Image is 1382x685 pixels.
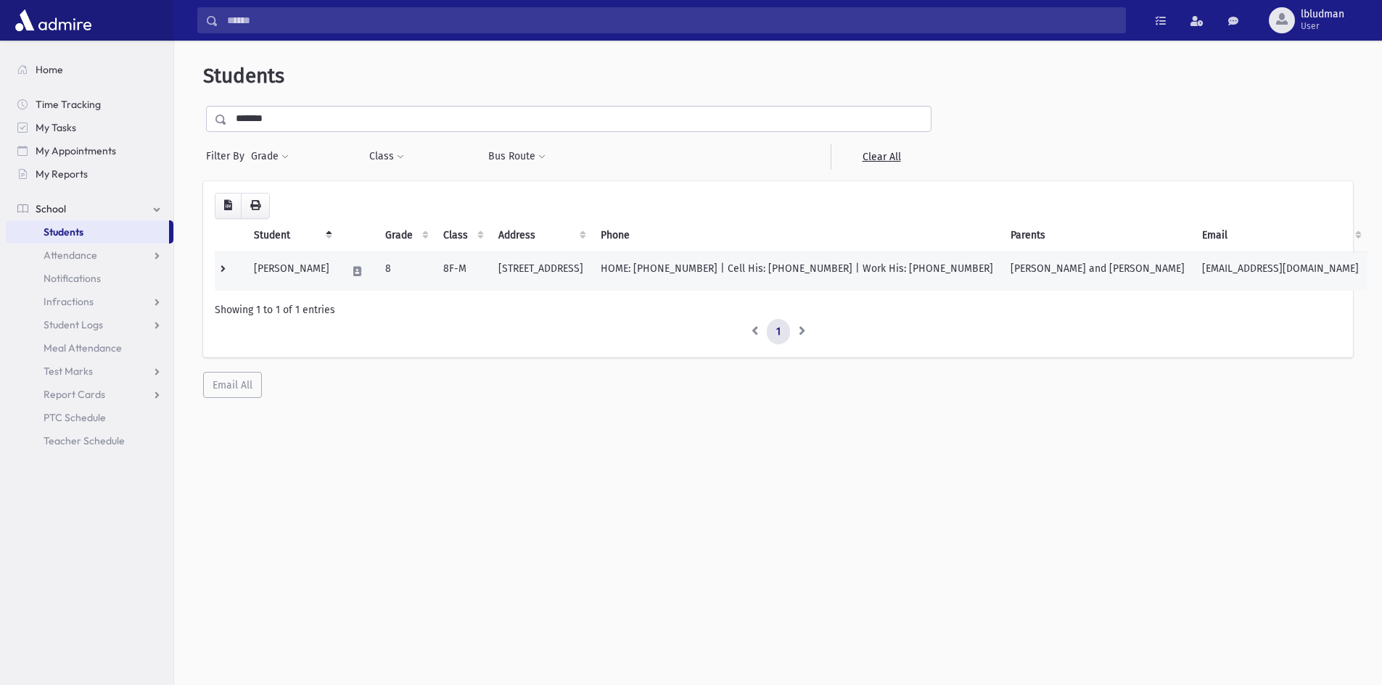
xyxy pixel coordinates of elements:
[6,139,173,162] a: My Appointments
[377,252,435,291] td: 8
[488,144,546,170] button: Bus Route
[203,372,262,398] button: Email All
[44,272,101,285] span: Notifications
[44,388,105,401] span: Report Cards
[6,220,169,244] a: Students
[12,6,95,35] img: AdmirePro
[1193,252,1367,291] td: [EMAIL_ADDRESS][DOMAIN_NAME]
[44,411,106,424] span: PTC Schedule
[206,149,250,164] span: Filter By
[44,249,97,262] span: Attendance
[1193,219,1367,252] th: Email: activate to sort column ascending
[218,7,1125,33] input: Search
[831,144,931,170] a: Clear All
[490,252,592,291] td: [STREET_ADDRESS]
[377,219,435,252] th: Grade: activate to sort column ascending
[44,225,83,238] span: Students
[36,202,66,215] span: School
[1301,20,1344,32] span: User
[36,121,76,134] span: My Tasks
[490,219,592,252] th: Address: activate to sort column ascending
[369,144,405,170] button: Class
[1301,9,1344,20] span: lbludman
[6,313,173,336] a: Student Logs
[44,434,125,447] span: Teacher Schedule
[44,365,93,378] span: Test Marks
[1002,219,1193,252] th: Parents
[203,64,284,88] span: Students
[245,219,338,252] th: Student: activate to sort column descending
[592,219,1002,252] th: Phone
[245,252,338,291] td: [PERSON_NAME]
[6,244,173,267] a: Attendance
[215,302,1341,317] div: Showing 1 to 1 of 1 entries
[6,429,173,452] a: Teacher Schedule
[36,63,63,76] span: Home
[6,290,173,313] a: Infractions
[6,93,173,116] a: Time Tracking
[6,267,173,290] a: Notifications
[6,383,173,406] a: Report Cards
[6,116,173,139] a: My Tasks
[435,219,490,252] th: Class: activate to sort column ascending
[435,252,490,291] td: 8F-M
[250,144,289,170] button: Grade
[6,336,173,360] a: Meal Attendance
[6,162,173,186] a: My Reports
[6,406,173,429] a: PTC Schedule
[6,58,173,81] a: Home
[44,295,94,308] span: Infractions
[36,144,116,157] span: My Appointments
[36,167,88,180] span: My Reports
[767,319,790,345] a: 1
[36,98,101,111] span: Time Tracking
[1002,252,1193,291] td: [PERSON_NAME] and [PERSON_NAME]
[241,193,270,219] button: Print
[215,193,242,219] button: CSV
[6,197,173,220] a: School
[44,341,122,354] span: Meal Attendance
[44,318,103,331] span: Student Logs
[592,252,1002,291] td: HOME: [PHONE_NUMBER] | Cell His: [PHONE_NUMBER] | Work His: [PHONE_NUMBER]
[6,360,173,383] a: Test Marks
